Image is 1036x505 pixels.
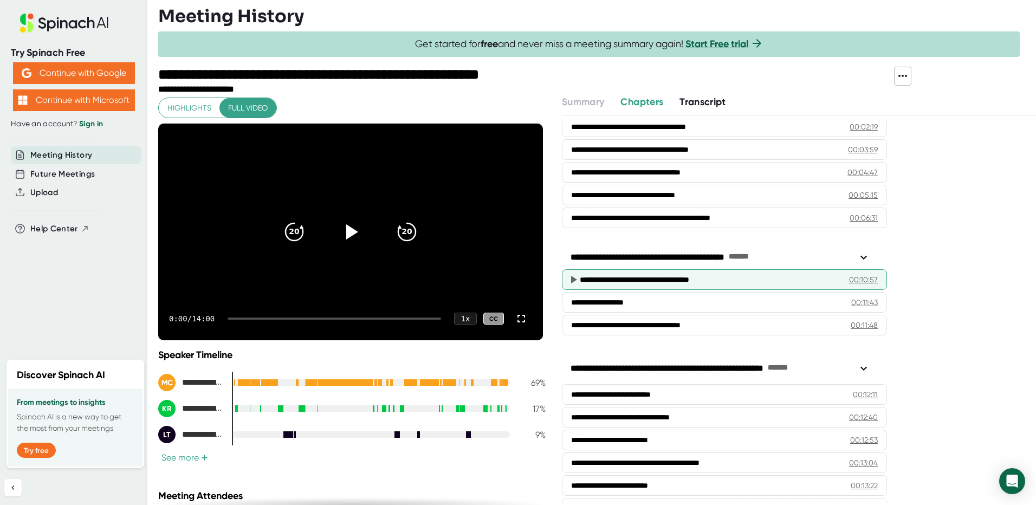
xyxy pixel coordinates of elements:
button: Continue with Microsoft [13,89,135,111]
button: Collapse sidebar [4,479,22,496]
div: 00:12:40 [849,412,878,423]
p: Spinach AI is a new way to get the most from your meetings [17,411,134,434]
h3: Meeting History [158,6,304,27]
div: KR [158,400,176,417]
button: Highlights [159,98,220,118]
a: Start Free trial [685,38,748,50]
span: Get started for and never miss a meeting summary again! [415,38,763,50]
div: LT [158,426,176,443]
img: Aehbyd4JwY73AAAAAElFTkSuQmCC [22,68,31,78]
div: 1 x [454,313,477,325]
div: Meeting Attendees [158,490,548,502]
button: Full video [219,98,276,118]
span: Chapters [620,96,663,108]
div: Try Spinach Free [11,47,137,59]
span: + [201,454,208,462]
div: 00:11:48 [851,320,878,331]
div: Have an account? [11,119,137,129]
button: See more+ [158,452,211,463]
h2: Discover Spinach AI [17,368,105,383]
a: Sign in [79,119,103,128]
div: 00:04:47 [847,167,878,178]
button: Future Meetings [30,168,95,180]
div: Lisa Thornton [158,426,223,443]
div: 17 % [519,404,546,414]
div: CC [483,313,504,325]
span: Help Center [30,223,78,235]
button: Try free [17,443,56,458]
button: Chapters [620,95,663,109]
div: 00:13:04 [849,457,878,468]
div: 9 % [519,430,546,440]
h3: From meetings to insights [17,398,134,407]
div: 00:13:22 [851,480,878,491]
b: free [481,38,498,50]
div: 69 % [519,378,546,388]
div: 00:10:57 [849,274,878,285]
div: Open Intercom Messenger [999,468,1025,494]
button: Transcript [679,95,726,109]
div: 00:03:59 [848,144,878,155]
div: MC [158,374,176,391]
div: 0:00 / 14:00 [169,314,215,323]
button: Help Center [30,223,89,235]
span: Summary [562,96,604,108]
span: Full video [228,101,268,115]
div: Mara Centanni [158,374,223,391]
div: Kimberly Rollins [158,400,223,417]
button: Upload [30,186,58,199]
div: 00:11:43 [851,297,878,308]
div: 00:02:19 [850,121,878,132]
button: Meeting History [30,149,92,161]
div: 00:12:53 [850,435,878,445]
span: Highlights [167,101,211,115]
div: 00:06:31 [850,212,878,223]
div: Speaker Timeline [158,349,546,361]
div: 00:12:11 [853,389,878,400]
button: Summary [562,95,604,109]
div: 00:05:15 [849,190,878,200]
span: Transcript [679,96,726,108]
button: Continue with Google [13,62,135,84]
